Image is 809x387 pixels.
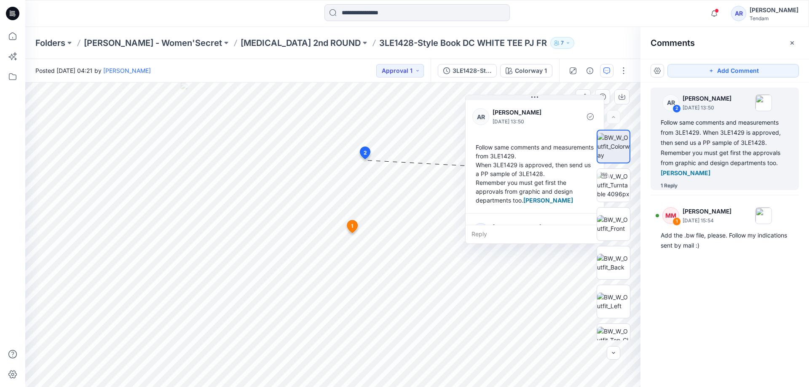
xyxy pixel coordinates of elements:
[35,37,65,49] a: Folders
[683,104,731,112] p: [DATE] 13:50
[364,149,367,157] span: 2
[472,139,597,208] div: Follow same comments and measurements from 3LE1429. When 3LE1429 is approved, then send us a PP s...
[651,38,695,48] h2: Comments
[597,215,630,233] img: BW_W_Outfit_Front
[683,216,731,225] p: [DATE] 15:54
[379,37,547,49] p: 3LE1428-Style Book DC WHITE TEE PJ FR
[661,181,678,190] div: 1 Reply
[438,64,497,77] button: 3LE1428-Style Book DC WHITE TEE PJ FR
[241,37,361,49] a: [MEDICAL_DATA] 2nd ROUND
[597,254,630,272] img: BW_W_Outfit_Back
[84,37,222,49] a: [PERSON_NAME] - Women'Secret
[661,117,789,178] div: Follow same comments and measurements from 3LE1429. When 3LE1429 is approved, then send us a PP s...
[750,5,798,15] div: [PERSON_NAME]
[453,66,491,75] div: 3LE1428-Style Book DC WHITE TEE PJ FR
[672,104,681,113] div: 2
[35,66,151,75] span: Posted [DATE] 04:21 by
[466,225,604,243] div: Reply
[351,222,353,230] span: 1
[493,222,548,232] p: [PERSON_NAME]
[550,37,574,49] button: 7
[500,64,552,77] button: Colorway 1
[750,15,798,21] div: Tendam
[472,223,489,240] div: AR
[667,64,799,77] button: Add Comment
[597,133,630,160] img: BW_W_Outfit_Colorway
[672,217,681,226] div: 1
[583,64,597,77] button: Details
[662,94,679,111] div: AR
[661,169,710,176] span: [PERSON_NAME]
[597,172,630,198] img: BW_W_Outfit_Turntable 4096px
[493,107,561,117] p: [PERSON_NAME]
[661,230,789,251] div: Add the .bw file, please. Follow my indications sent by mail :)
[472,108,489,125] div: AR
[493,117,561,126] p: [DATE] 13:50
[731,6,746,21] div: AR
[683,93,731,104] p: [PERSON_NAME]
[561,38,564,48] p: 7
[597,327,630,353] img: BW_W_Outfit_Top_CloseUp
[103,67,151,74] a: [PERSON_NAME]
[662,207,679,224] div: MM
[523,197,573,204] span: [PERSON_NAME]
[515,66,547,75] div: Colorway 1
[597,293,630,310] img: BW_W_Outfit_Left
[683,206,731,216] p: [PERSON_NAME]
